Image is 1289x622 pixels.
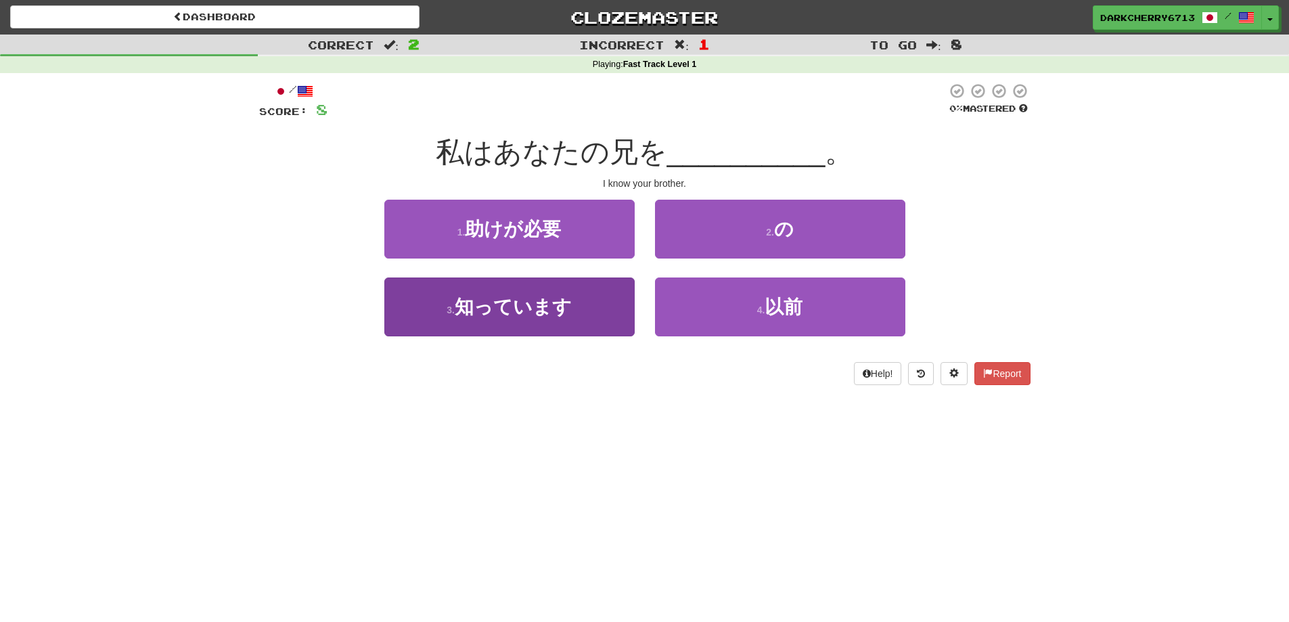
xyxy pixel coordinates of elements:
[1225,11,1231,20] span: /
[766,227,774,238] small: 2 .
[908,362,934,385] button: Round history (alt+y)
[951,36,962,52] span: 8
[949,103,963,114] span: 0 %
[436,136,667,168] span: 私はあなたの兄を
[974,362,1030,385] button: Report
[465,219,561,240] span: 助けが必要
[765,296,802,317] span: 以前
[757,305,765,315] small: 4 .
[259,177,1031,190] div: I know your brother.
[384,277,635,336] button: 3.知っています
[579,38,664,51] span: Incorrect
[1100,12,1195,24] span: DarkCherry6713
[408,36,420,52] span: 2
[384,200,635,259] button: 1.助けが必要
[384,39,399,51] span: :
[316,101,327,118] span: 8
[308,38,374,51] span: Correct
[259,83,327,99] div: /
[10,5,420,28] a: Dashboard
[926,39,941,51] span: :
[457,227,466,238] small: 1 .
[698,36,710,52] span: 1
[440,5,849,29] a: Clozemaster
[667,136,826,168] span: __________
[869,38,917,51] span: To go
[947,103,1031,115] div: Mastered
[455,296,572,317] span: 知っています
[825,136,853,168] span: 。
[655,277,905,336] button: 4.以前
[655,200,905,259] button: 2.の
[259,106,308,117] span: Score:
[854,362,902,385] button: Help!
[774,219,794,240] span: の
[1093,5,1262,30] a: DarkCherry6713 /
[623,60,697,69] strong: Fast Track Level 1
[447,305,455,315] small: 3 .
[674,39,689,51] span: :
